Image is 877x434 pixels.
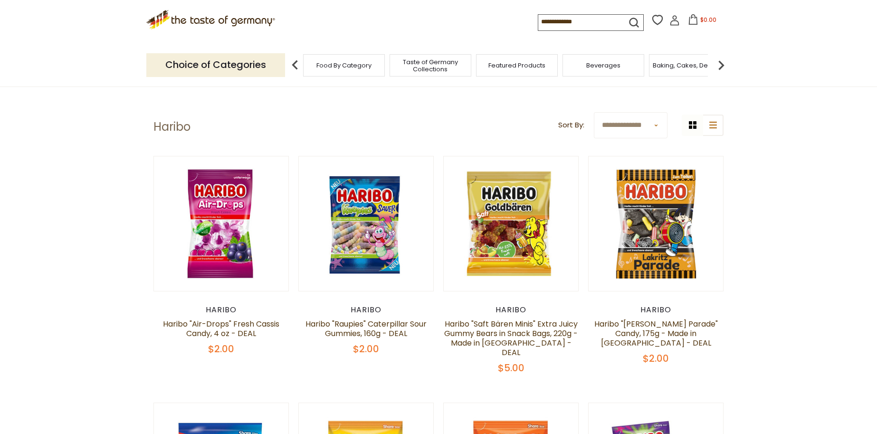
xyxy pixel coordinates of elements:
[316,62,372,69] a: Food By Category
[488,62,545,69] a: Featured Products
[443,305,579,315] div: Haribo
[558,119,584,131] label: Sort By:
[299,156,433,291] img: Haribo Raupies Sauer
[154,156,288,291] img: Haribo Air Drops Fresh Cassis
[353,342,379,356] span: $2.00
[298,305,434,315] div: Haribo
[153,120,191,134] h1: Haribo
[444,318,578,358] a: Haribo "Saft Bären Minis" Extra Juicy Gummy Bears in Snack Bags, 220g - Made in [GEOGRAPHIC_DATA]...
[153,305,289,315] div: Haribo
[594,318,718,348] a: Haribo "[PERSON_NAME] Parade" Candy, 175g - Made in [GEOGRAPHIC_DATA] - DEAL
[682,14,722,29] button: $0.00
[208,342,234,356] span: $2.00
[146,53,285,77] p: Choice of Categories
[653,62,726,69] a: Baking, Cakes, Desserts
[392,58,468,73] a: Taste of Germany Collections
[712,56,731,75] img: next arrow
[588,305,724,315] div: Haribo
[305,318,427,339] a: Haribo "Raupies" Caterpillar Sour Gummies, 160g - DEAL
[700,16,716,24] span: $0.00
[498,361,524,375] span: $5.00
[444,156,578,291] img: Haribo Saft Baren Extra Juicy
[643,352,669,365] span: $2.00
[286,56,305,75] img: previous arrow
[586,62,620,69] a: Beverages
[163,318,279,339] a: Haribo "Air-Drops" Fresh Cassis Candy, 4 oz - DEAL
[589,156,723,291] img: Haribo Lakritz Parade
